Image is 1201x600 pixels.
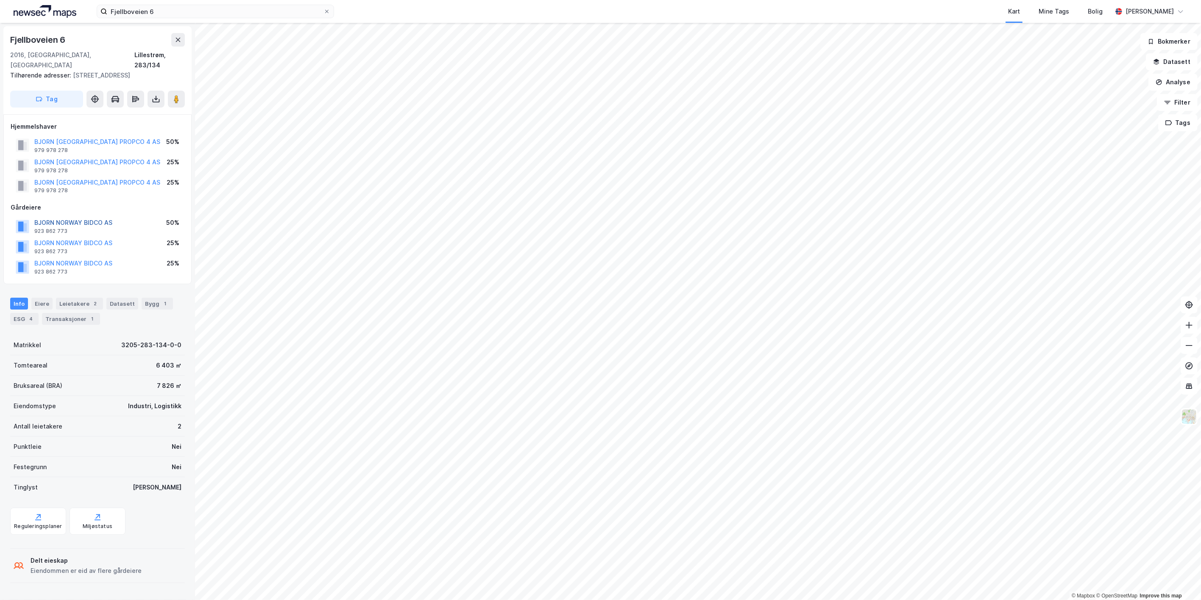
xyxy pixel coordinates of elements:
div: Datasett [106,298,138,310]
div: Tinglyst [14,482,38,492]
div: 50% [166,218,179,228]
div: Eiere [31,298,53,310]
div: Bygg [142,298,173,310]
div: Mine Tags [1039,6,1069,17]
div: Gårdeiere [11,202,184,213]
iframe: Chat Widget [1159,559,1201,600]
div: Bruksareal (BRA) [14,381,62,391]
a: Mapbox [1072,593,1095,599]
div: Festegrunn [14,462,47,472]
div: 1 [88,315,97,323]
button: Datasett [1146,53,1198,70]
div: [PERSON_NAME] [1126,6,1174,17]
div: Bolig [1088,6,1103,17]
div: Transaksjoner [42,313,100,325]
button: Bokmerker [1140,33,1198,50]
div: 7 826 ㎡ [157,381,181,391]
div: Lillestrøm, 283/134 [134,50,185,70]
div: Eiendommen er eid av flere gårdeiere [31,566,142,576]
div: Fjellboveien 6 [10,33,67,47]
div: Punktleie [14,442,42,452]
div: Hjemmelshaver [11,122,184,132]
div: 6 403 ㎡ [156,360,181,371]
div: 2 [91,299,100,308]
div: Nei [172,442,181,452]
div: ESG [10,313,39,325]
div: 1 [161,299,170,308]
button: Tags [1158,114,1198,131]
div: Industri, Logistikk [128,401,181,411]
div: 4 [27,315,35,323]
div: 979 978 278 [34,167,68,174]
img: Z [1181,409,1197,425]
div: Kart [1008,6,1020,17]
div: Delt eieskap [31,556,142,566]
span: Tilhørende adresser: [10,72,73,79]
div: Miljøstatus [83,523,112,530]
div: 3205-283-134-0-0 [121,340,181,350]
div: 2016, [GEOGRAPHIC_DATA], [GEOGRAPHIC_DATA] [10,50,134,70]
div: Antall leietakere [14,421,62,431]
div: 923 862 773 [34,268,67,275]
div: 25% [167,177,179,188]
div: 923 862 773 [34,228,67,235]
div: 25% [167,258,179,268]
div: 979 978 278 [34,147,68,154]
input: Søk på adresse, matrikkel, gårdeiere, leietakere eller personer [107,5,323,18]
div: Eiendomstype [14,401,56,411]
div: Tomteareal [14,360,47,371]
div: 50% [166,137,179,147]
div: Leietakere [56,298,103,310]
div: [STREET_ADDRESS] [10,70,178,80]
button: Filter [1157,94,1198,111]
button: Analyse [1148,74,1198,91]
div: 25% [167,238,179,248]
div: 979 978 278 [34,187,68,194]
div: 923 862 773 [34,248,67,255]
a: OpenStreetMap [1096,593,1137,599]
div: Matrikkel [14,340,41,350]
div: 2 [178,421,181,431]
div: 25% [167,157,179,167]
div: Nei [172,462,181,472]
a: Improve this map [1140,593,1182,599]
img: logo.a4113a55bc3d86da70a041830d287a7e.svg [14,5,76,18]
div: [PERSON_NAME] [133,482,181,492]
div: Info [10,298,28,310]
button: Tag [10,91,83,108]
div: Reguleringsplaner [14,523,62,530]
